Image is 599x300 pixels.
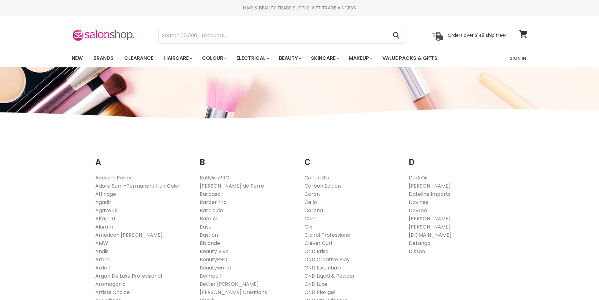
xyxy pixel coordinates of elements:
[304,272,355,280] a: CND Liquid & Powder
[304,207,323,214] a: Cerena
[304,264,341,271] a: CND Essentials
[95,272,162,280] a: Argan De Luxe Professional
[409,148,504,169] h2: D
[200,223,212,230] a: Base
[95,256,110,263] a: Arbre
[200,248,229,255] a: Beauty Blvd
[89,52,118,65] a: Brands
[200,231,218,239] a: Bastion
[119,52,158,65] a: Clearance
[304,223,312,230] a: Chi
[197,52,230,65] a: Colour
[200,174,230,181] a: BaBylissPRO
[158,28,405,43] form: Product
[95,280,126,288] a: Aromaganic
[64,49,535,67] nav: Main
[200,264,231,271] a: Beautyworld
[200,272,221,280] a: Belmacil
[448,32,506,38] p: Orders over $149 ship free!
[67,52,87,65] a: New
[312,4,356,11] a: GET TRADE ACCESS
[304,256,350,263] a: CND Creative Play
[409,248,425,255] a: Dikson
[409,240,430,247] a: Detango
[409,231,452,239] a: [DOMAIN_NAME]
[409,207,427,214] a: Davroe
[409,190,451,198] a: Dateline Imports
[200,280,259,288] a: Better [PERSON_NAME]
[95,182,180,190] a: Adore Semi-Permanent Hair Color
[200,256,227,263] a: BeautyPRO
[304,182,341,190] a: Carbon Edition
[200,190,222,198] a: Barbasol
[304,248,329,255] a: CND Brisa
[304,280,327,288] a: CND Luxe
[304,199,317,206] a: Cello
[95,148,191,169] h2: A
[304,240,332,247] a: Clever Curl
[95,199,111,206] a: Agadir
[159,52,196,65] a: Haircare
[95,289,130,296] a: Artists Choice
[409,182,451,190] a: [PERSON_NAME]
[200,215,219,222] a: Bare All
[304,215,319,222] a: Checi
[200,240,220,247] a: Bblonde
[232,52,273,65] a: Electrical
[95,223,113,230] a: Aluram
[200,289,267,296] a: [PERSON_NAME] Creations
[95,248,108,255] a: Andis
[64,5,535,11] div: HAIR & BEAUTY TRADE SUPPLY |
[304,289,335,296] a: CND Plexigel
[304,231,352,239] a: Clairol Professional
[388,28,405,43] button: Search
[409,223,451,230] a: [PERSON_NAME]
[95,190,116,198] a: Affinage
[200,148,295,169] h2: B
[344,52,376,65] a: Makeup
[409,199,428,206] a: Davines
[200,182,264,190] a: [PERSON_NAME] de Terre
[304,148,400,169] h2: C
[95,174,133,181] a: Acclaim Perms
[200,199,227,206] a: Barber Pro
[409,174,427,181] a: Dadi Oil
[95,240,108,247] a: AMW
[95,215,116,222] a: Alfaparf
[304,190,320,198] a: Caron
[409,215,451,222] a: [PERSON_NAME]
[378,52,442,65] a: Value Packs & Gifts
[67,49,474,67] ul: Main menu
[159,28,388,43] input: Search
[95,264,110,271] a: Ardell
[200,207,223,214] a: Barbicide
[95,231,163,239] a: American [PERSON_NAME]
[304,174,329,181] a: Caflon Blu
[274,52,305,65] a: Beauty
[95,207,119,214] a: Agave Oil
[306,52,343,65] a: Skincare
[506,52,530,65] a: Sign In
